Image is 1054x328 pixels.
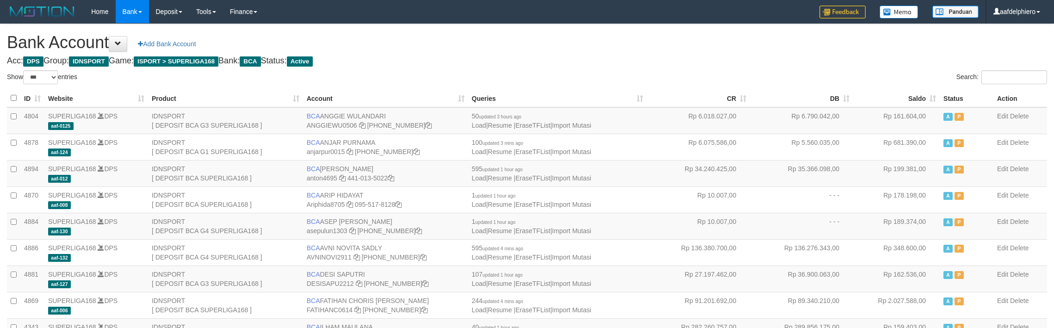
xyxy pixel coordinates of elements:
td: Rp 5.560.035,00 [750,134,853,160]
td: AVNI NOVITA SADLY [PHONE_NUMBER] [303,239,468,266]
span: 1 [472,192,516,199]
span: aaf-124 [48,149,71,156]
td: IDNSPORT [ DEPOSIT BCA G1 SUPERLIGA168 ] [148,134,303,160]
td: IDNSPORT [ DEPOSIT BCA G4 SUPERLIGA168 ] [148,239,303,266]
span: Paused [955,245,964,253]
a: anjarpur0015 [307,148,345,155]
span: BCA [307,112,320,120]
td: DPS [44,213,148,239]
span: updated 4 mins ago [483,246,523,251]
a: Edit [997,165,1008,173]
span: updated 1 hour ago [483,167,523,172]
span: Paused [955,297,964,305]
input: Search: [981,70,1047,84]
td: Rp 36.900.063,00 [750,266,853,292]
a: SUPERLIGA168 [48,112,96,120]
a: Delete [1010,271,1029,278]
a: Ariphida8705 [307,201,345,208]
a: Resume [488,227,512,235]
a: Import Mutasi [552,122,591,129]
td: DPS [44,160,148,186]
a: Copy anton4695 to clipboard [339,174,346,182]
th: ID: activate to sort column ascending [20,89,44,107]
span: Paused [955,218,964,226]
span: 107 [472,271,523,278]
a: Import Mutasi [552,280,591,287]
span: aaf-0125 [48,122,74,130]
span: BCA [307,244,320,252]
label: Show entries [7,70,77,84]
td: Rp 6.075.586,00 [647,134,750,160]
a: Load [472,280,486,287]
select: Showentries [23,70,58,84]
span: | | | [472,139,591,155]
span: BCA [307,139,320,146]
td: - - - [750,213,853,239]
a: Edit [997,192,1008,199]
td: Rp 136.276.343,00 [750,239,853,266]
td: ASEP [PERSON_NAME] [PHONE_NUMBER] [303,213,468,239]
span: 595 [472,165,523,173]
td: DPS [44,292,148,318]
span: Active [943,271,953,279]
span: updated 3 hours ago [479,114,521,119]
th: Action [993,89,1047,107]
span: | | | [472,165,591,182]
td: Rp 348.600,00 [853,239,940,266]
td: Rp 6.790.042,00 [750,107,853,134]
a: Delete [1010,218,1029,225]
span: Active [943,245,953,253]
a: Copy asepulun1303 to clipboard [349,227,356,235]
a: Edit [997,112,1008,120]
a: Import Mutasi [552,174,591,182]
td: Rp 89.340.210,00 [750,292,853,318]
span: Active [287,56,313,67]
td: DPS [44,107,148,134]
h4: Acc: Group: Game: Bank: Status: [7,56,1047,66]
a: DESISAPU2212 [307,280,354,287]
a: Import Mutasi [552,148,591,155]
td: DPS [44,186,148,213]
td: Rp 136.380.700,00 [647,239,750,266]
td: Rp 178.198,00 [853,186,940,213]
th: Website: activate to sort column ascending [44,89,148,107]
span: BCA [307,165,320,173]
span: | | | [472,244,591,261]
span: Active [943,113,953,121]
span: Paused [955,192,964,200]
span: DPS [23,56,43,67]
a: EraseTFList [515,148,550,155]
td: ANGGIE WULANDARI [PHONE_NUMBER] [303,107,468,134]
a: SUPERLIGA168 [48,218,96,225]
a: AVNINOVI2911 [307,254,352,261]
a: Load [472,174,486,182]
a: Copy 4062280135 to clipboard [420,254,427,261]
a: Copy ANGGIEWU0506 to clipboard [359,122,366,129]
a: Delete [1010,165,1029,173]
span: ISPORT > SUPERLIGA168 [134,56,218,67]
a: Resume [488,174,512,182]
span: 1 [472,218,516,225]
th: Status [940,89,993,107]
span: Paused [955,271,964,279]
span: aaf-127 [48,280,71,288]
td: IDNSPORT [ DEPOSIT BCA SUPERLIGA168 ] [148,160,303,186]
a: Copy 4062213373 to clipboard [425,122,432,129]
td: Rp 2.027.588,00 [853,292,940,318]
td: 4804 [20,107,44,134]
a: Load [472,306,486,314]
a: Delete [1010,244,1029,252]
a: Delete [1010,112,1029,120]
td: FATIHAN CHORIS [PERSON_NAME] [PHONE_NUMBER] [303,292,468,318]
a: Copy Ariphida8705 to clipboard [347,201,353,208]
a: Import Mutasi [552,254,591,261]
span: Active [943,192,953,200]
a: Import Mutasi [552,227,591,235]
span: | | | [472,218,591,235]
span: updated 3 mins ago [483,141,523,146]
td: DESI SAPUTRI [PHONE_NUMBER] [303,266,468,292]
a: Load [472,122,486,129]
a: Delete [1010,139,1029,146]
span: 595 [472,244,523,252]
span: aaf-006 [48,307,71,315]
